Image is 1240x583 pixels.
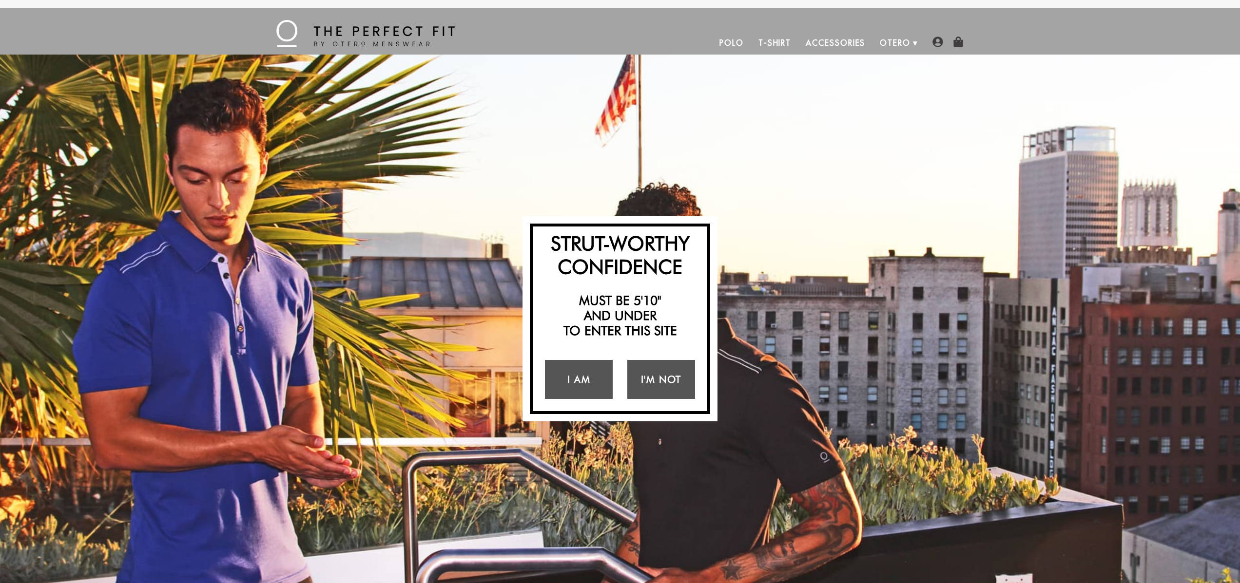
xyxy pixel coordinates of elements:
[627,360,695,399] a: I'm Not
[545,360,613,399] a: I Am
[872,31,918,55] a: Otero
[798,31,872,55] a: Accessories
[953,37,964,47] img: shopping-bag-icon.png
[712,31,751,55] a: Polo
[751,31,798,55] a: T-Shirt
[538,293,702,339] h2: Must be 5'10" and under to enter this site
[932,37,943,47] img: user-account-icon.png
[538,231,702,278] h2: Strut-Worthy Confidence
[276,20,455,47] img: The Perfect Fit - by Otero Menswear - Logo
